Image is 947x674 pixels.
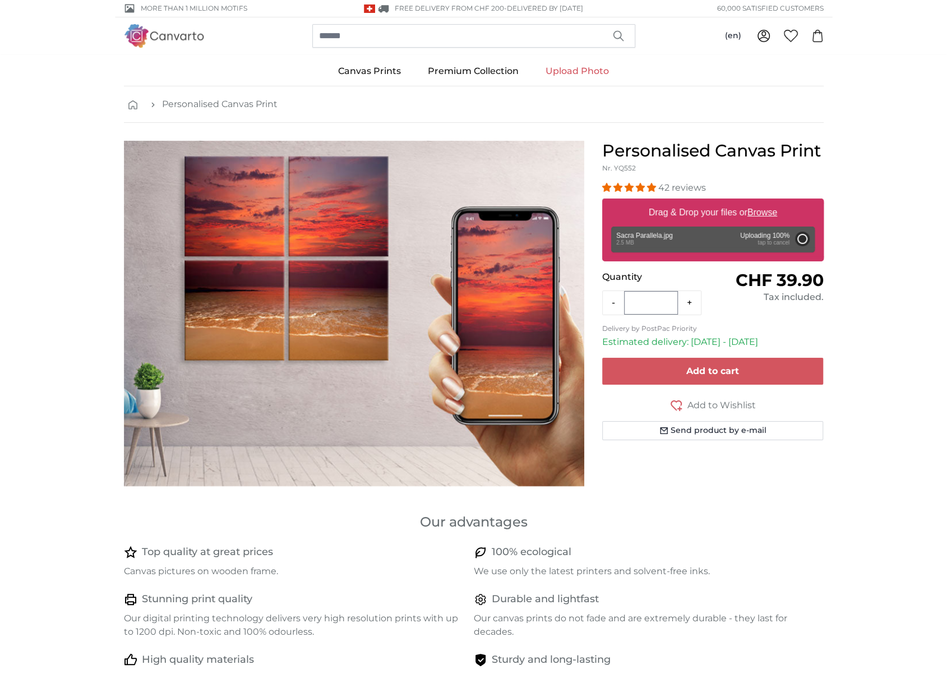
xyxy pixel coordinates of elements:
[507,4,583,12] span: Delivered by [DATE]
[492,592,599,607] h4: Durable and lightfast
[644,201,781,224] label: Drag & Drop your files or
[414,57,532,86] a: Premium Collection
[124,24,205,47] img: Canvarto
[686,366,739,376] span: Add to cart
[492,544,571,560] h4: 100% ecological
[492,652,611,668] h4: Sturdy and long-lasting
[747,207,777,217] u: Browse
[602,270,713,284] p: Quantity
[142,652,254,668] h4: High quality materials
[124,565,465,578] p: Canvas pictures on wooden frame.
[716,26,750,46] button: (en)
[687,399,756,412] span: Add to Wishlist
[602,164,636,172] span: Nr. YQ552
[364,4,375,13] img: Switzerland
[124,141,584,486] div: 1 of 1
[602,324,824,333] p: Delivery by PostPac Priority
[532,57,622,86] a: Upload Photo
[602,335,824,349] p: Estimated delivery: [DATE] - [DATE]
[395,4,504,12] span: FREE delivery from CHF 200
[124,141,584,486] img: personalised-canvas-print
[735,270,823,290] span: CHF 39.90
[678,292,701,314] button: +
[602,358,824,385] button: Add to cart
[713,290,823,304] div: Tax included.
[124,86,824,123] nav: breadcrumbs
[162,98,278,111] a: Personalised Canvas Print
[602,182,658,193] span: 4.98 stars
[142,592,252,607] h4: Stunning print quality
[603,292,624,314] button: -
[474,612,815,639] p: Our canvas prints do not fade and are extremely durable - they last for decades.
[504,4,583,12] span: -
[142,544,273,560] h4: Top quality at great prices
[124,513,824,531] h3: Our advantages
[602,398,824,412] button: Add to Wishlist
[325,57,414,86] a: Canvas Prints
[124,612,465,639] p: Our digital printing technology delivers very high resolution prints with up to 1200 dpi. Non-tox...
[717,3,824,13] span: 60,000 satisfied customers
[602,141,824,161] h1: Personalised Canvas Print
[602,421,824,440] button: Send product by e-mail
[658,182,706,193] span: 42 reviews
[141,3,247,13] span: More than 1 million motifs
[474,565,815,578] p: We use only the latest printers and solvent-free inks.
